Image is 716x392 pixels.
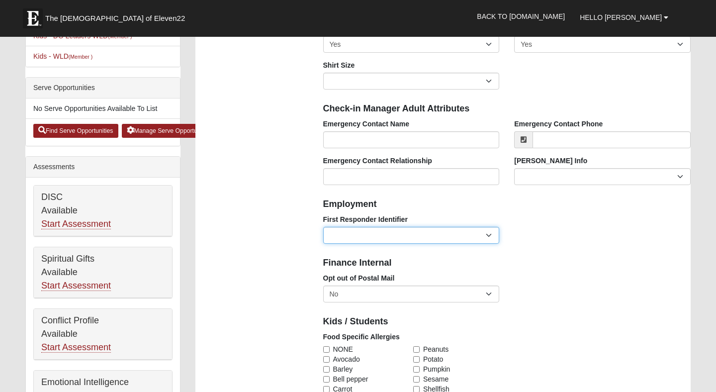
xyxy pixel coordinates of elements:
[413,356,420,363] input: Potato
[423,364,450,374] span: Pumpkin
[514,119,603,129] label: Emergency Contact Phone
[323,214,408,224] label: First Responder Identifier
[323,376,330,383] input: Bell pepper
[26,78,180,98] div: Serve Opportunities
[33,52,92,60] a: Kids - WLD(Member )
[423,374,448,384] span: Sesame
[323,316,691,327] h4: Kids / Students
[122,124,217,138] a: Manage Serve Opportunities
[34,309,172,360] div: Conflict Profile Available
[333,354,360,364] span: Avocado
[45,13,185,23] span: The [DEMOGRAPHIC_DATA] of Eleven22
[323,119,410,129] label: Emergency Contact Name
[323,258,691,269] h4: Finance Internal
[413,366,420,373] input: Pumpkin
[423,354,443,364] span: Potato
[333,374,368,384] span: Bell pepper
[41,281,111,291] a: Start Assessment
[413,346,420,353] input: Peanuts
[41,342,111,353] a: Start Assessment
[69,54,92,60] small: (Member )
[33,124,118,138] a: Find Serve Opportunities
[333,344,353,354] span: NONE
[514,156,587,166] label: [PERSON_NAME] Info
[423,344,448,354] span: Peanuts
[34,247,172,298] div: Spiritual Gifts Available
[323,366,330,373] input: Barley
[323,156,432,166] label: Emergency Contact Relationship
[26,98,180,119] li: No Serve Opportunities Available To List
[469,4,572,29] a: Back to [DOMAIN_NAME]
[580,13,662,21] span: Hello [PERSON_NAME]
[572,5,676,30] a: Hello [PERSON_NAME]
[323,199,691,210] h4: Employment
[34,186,172,236] div: DISC Available
[323,103,691,114] h4: Check-in Manager Adult Attributes
[41,219,111,229] a: Start Assessment
[23,8,43,28] img: Eleven22 logo
[413,376,420,383] input: Sesame
[26,157,180,178] div: Assessments
[323,273,395,283] label: Opt out of Postal Mail
[333,364,353,374] span: Barley
[18,3,217,28] a: The [DEMOGRAPHIC_DATA] of Eleven22
[323,346,330,353] input: NONE
[323,60,355,70] label: Shirt Size
[323,356,330,363] input: Avocado
[323,332,400,342] label: Food Specific Allergies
